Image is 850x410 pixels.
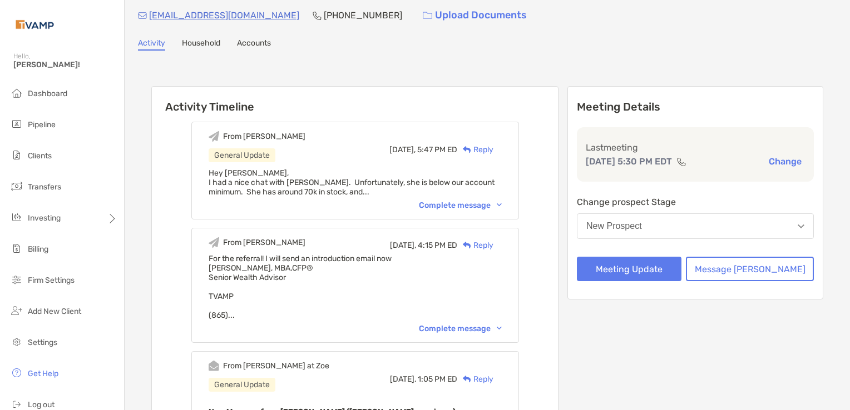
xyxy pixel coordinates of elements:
div: From [PERSON_NAME] [223,238,305,247]
span: Clients [28,151,52,161]
img: communication type [676,157,686,166]
div: General Update [209,378,275,392]
img: settings icon [10,335,23,348]
img: investing icon [10,211,23,224]
img: Open dropdown arrow [798,224,804,228]
button: Message [PERSON_NAME] [686,257,814,281]
p: Meeting Details [577,100,814,114]
h6: Activity Timeline [152,87,558,113]
span: [DATE], [390,374,416,384]
div: Reply [457,373,493,385]
span: [DATE], [390,241,416,250]
img: pipeline icon [10,117,23,131]
span: [PERSON_NAME]! [13,60,117,69]
p: [PHONE_NUMBER] [324,8,402,22]
a: Accounts [237,38,271,51]
span: Add New Client [28,307,81,316]
div: Complete message [419,201,502,210]
button: Meeting Update [577,257,681,281]
img: transfers icon [10,179,23,193]
div: TVAMP [209,292,502,301]
img: clients icon [10,148,23,162]
img: Event icon [209,361,219,371]
img: Event icon [209,131,219,142]
img: Chevron icon [497,327,502,330]
img: Chevron icon [497,203,502,207]
span: Log out [28,400,55,409]
img: Reply icon [463,376,471,383]
img: billing icon [10,242,23,255]
img: Phone Icon [313,11,322,20]
img: firm-settings icon [10,273,23,286]
span: For the referral! I will send an introduction email now [209,254,502,320]
img: Event icon [209,237,219,248]
span: 5:47 PM ED [417,145,457,154]
button: Change [765,156,805,167]
div: (865)... [209,311,502,320]
div: Senior Wealth Advisor [209,273,502,282]
img: get-help icon [10,366,23,379]
a: Upload Documents [416,3,534,27]
img: Zoe Logo [13,4,56,44]
div: [PERSON_NAME], MBA, [209,263,502,273]
span: [DATE], [389,145,416,154]
p: [DATE] 5:30 PM EDT [586,154,672,168]
div: Reply [457,239,493,251]
span: Transfers [28,182,61,192]
p: Change prospect Stage [577,195,814,209]
img: dashboard icon [10,86,23,99]
span: CFP® [292,263,313,273]
a: Activity [138,38,165,51]
span: Firm Settings [28,276,75,285]
div: New Prospect [586,221,642,231]
span: 4:15 PM ED [418,241,457,250]
span: Dashboard [28,89,67,98]
button: New Prospect [577,213,814,239]
div: Complete message [419,324,502,333]
div: General Update [209,148,275,162]
span: Hey [PERSON_NAME], I had a nice chat with [PERSON_NAME]. Unfortunately, she is below our account ... [209,168,495,197]
p: Last meeting [586,141,805,154]
img: Reply icon [463,242,471,249]
img: Email Icon [138,12,147,19]
div: From [PERSON_NAME] [223,132,305,141]
span: Investing [28,213,61,223]
span: Settings [28,338,57,347]
img: button icon [423,12,432,19]
span: Get Help [28,369,58,378]
a: Household [182,38,220,51]
div: From [PERSON_NAME] at Zoe [223,361,329,371]
img: add_new_client icon [10,304,23,317]
span: Billing [28,244,48,254]
span: 1:05 PM ED [418,374,457,384]
div: Reply [457,144,493,156]
p: [EMAIL_ADDRESS][DOMAIN_NAME] [149,8,299,22]
span: Pipeline [28,120,56,129]
img: Reply icon [463,146,471,153]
